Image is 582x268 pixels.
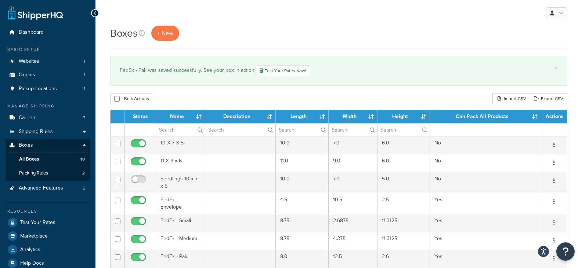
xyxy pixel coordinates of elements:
[430,232,541,250] td: Yes
[276,172,329,193] td: 10.0
[20,220,55,226] span: Test Your Rates
[6,181,90,195] a: Advanced Features 5
[377,110,430,123] th: Height : activate to sort column ascending
[430,193,541,214] td: Yes
[151,26,179,41] a: + New
[20,247,40,253] span: Analytics
[6,216,90,229] a: Test Your Rates
[6,139,90,180] li: Boxes
[82,170,85,176] span: 2
[329,124,377,136] input: Search
[329,172,378,193] td: 7.0
[276,193,329,214] td: 4.5
[110,93,153,104] button: Bulk Actions
[6,125,90,139] li: Shipping Rules
[6,208,90,214] div: Resources
[156,136,205,154] td: 10 X 7 X 5
[555,65,558,71] a: ×
[6,243,90,256] a: Analytics
[84,58,85,65] span: 1
[276,214,329,232] td: 8.75
[6,139,90,152] a: Boxes
[19,170,48,176] span: Packing Rules
[276,124,328,136] input: Search
[83,185,85,191] span: 5
[276,136,329,154] td: 10.0
[6,26,90,39] a: Dashboard
[156,154,205,172] td: 11 X 9 x 6
[6,68,90,82] a: Origins 1
[19,72,35,78] span: Origins
[329,214,378,232] td: 2.6875
[205,124,275,136] input: Search
[19,129,53,135] span: Shipping Rules
[329,250,378,268] td: 12.5
[156,172,205,193] td: Seedlings 10 x 7 x 5
[84,86,85,92] span: 1
[19,156,39,162] span: All Boxes
[156,232,205,250] td: FedEx - Medium
[6,82,90,96] li: Pickup Locations
[377,214,430,232] td: 11.3125
[84,72,85,78] span: 1
[6,166,90,180] li: Packing Rules
[377,124,429,136] input: Search
[276,154,329,172] td: 11.0
[80,156,85,162] span: 18
[377,250,430,268] td: 2.6
[556,242,575,261] button: Open Resource Center
[276,232,329,250] td: 8.75
[19,58,39,65] span: Websites
[6,55,90,68] li: Websites
[156,250,205,268] td: FedEx - Pak
[19,185,63,191] span: Advanced Features
[19,115,37,121] span: Carriers
[276,250,329,268] td: 8.0
[276,110,329,123] th: Length : activate to sort column ascending
[6,153,90,166] a: All Boxes 18
[120,65,558,76] div: FedEx - Pak was saved successfully. See your box in action
[6,166,90,180] a: Packing Rules 2
[6,153,90,166] li: All Boxes
[430,214,541,232] td: Yes
[110,26,138,40] h1: Boxes
[377,193,430,214] td: 2.5
[329,136,378,154] td: 7.0
[6,111,90,125] a: Carriers 7
[430,172,541,193] td: No
[19,142,33,148] span: Boxes
[6,55,90,68] a: Websites 1
[430,250,541,268] td: Yes
[329,232,378,250] td: 4.375
[492,93,530,104] div: Import CSV
[6,230,90,243] a: Marketplace
[6,68,90,82] li: Origins
[530,93,567,104] a: Export CSV
[19,86,57,92] span: Pickup Locations
[156,124,205,136] input: Search
[6,47,90,53] div: Basic Setup
[377,232,430,250] td: 11.3125
[20,233,48,239] span: Marketplace
[156,193,205,214] td: FedEx - Envelope
[156,110,205,123] th: Name : activate to sort column ascending
[430,136,541,154] td: No
[377,154,430,172] td: 6.0
[430,110,541,123] th: Can Pack All Products : activate to sort column ascending
[329,110,378,123] th: Width : activate to sort column ascending
[256,65,310,76] a: Test Your Rates Now!
[6,181,90,195] li: Advanced Features
[20,260,44,267] span: Help Docs
[8,5,63,20] a: ShipperHQ Home
[157,29,173,37] span: + New
[430,154,541,172] td: No
[6,103,90,109] div: Manage Shipping
[83,115,85,121] span: 7
[19,29,44,36] span: Dashboard
[156,214,205,232] td: FedEx - Small
[377,136,430,154] td: 6.0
